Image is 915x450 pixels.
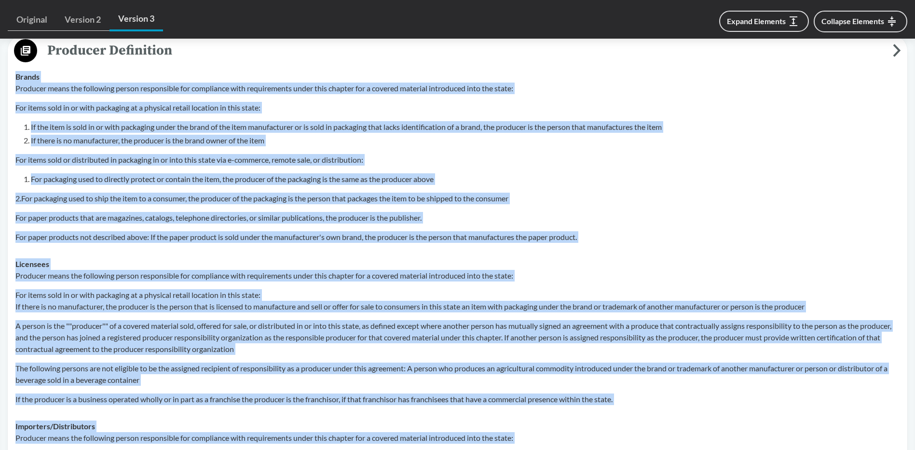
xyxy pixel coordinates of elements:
p: For paper products not described above: If the paper product is sold under the manufacturer's own... [15,231,900,243]
button: Collapse Elements [814,11,907,32]
p: Producer means the following person responsible for compliance with requirements under this chapt... [15,270,900,281]
p: The following persons are not eligible to be the assigned recipient of responsibility as a produc... [15,363,900,386]
li: For packaging used to directly protect or contain the item, the producer of the packaging is the ... [31,173,900,185]
p: If the producer is a business operated wholly or in part as a franchise the producer is the franc... [15,394,900,405]
li: If the item is sold in or with packaging under the brand of the item manufacturer or is sold in p... [31,121,900,133]
button: Expand Elements [719,11,809,32]
p: 2.For packaging used to ship the item to a consumer, the producer of the packaging is the person ... [15,193,900,204]
li: If there is no manufacturer, the producer is the brand owner of the item [31,135,900,146]
strong: Importers/​Distributors [15,422,95,431]
p: A person is the ""producer"" of a covered material sold, offered for sale, or distributed in or i... [15,320,900,355]
strong: Licensees [15,259,49,268]
p: For items sold in or with packaging at a physical retail location in this state: If there is no m... [15,289,900,312]
p: For items sold or distributed in packaging in or into this state via e-commerce, remote sale, or ... [15,154,900,166]
strong: Brands [15,72,40,81]
button: Producer Definition [11,39,904,63]
p: Producer means the following person responsible for compliance with requirements under this chapt... [15,83,900,94]
p: For paper products that are magazines, catalogs, telephone directories, or similar publications, ... [15,212,900,224]
p: Producer means the following person responsible for compliance with requirements under this chapt... [15,432,900,444]
a: Version 3 [109,8,163,31]
p: For items sold in or with packaging at a physical retail location in this state: [15,102,900,113]
a: Version 2 [56,9,109,31]
a: Original [8,9,56,31]
span: Producer Definition [37,40,893,61]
